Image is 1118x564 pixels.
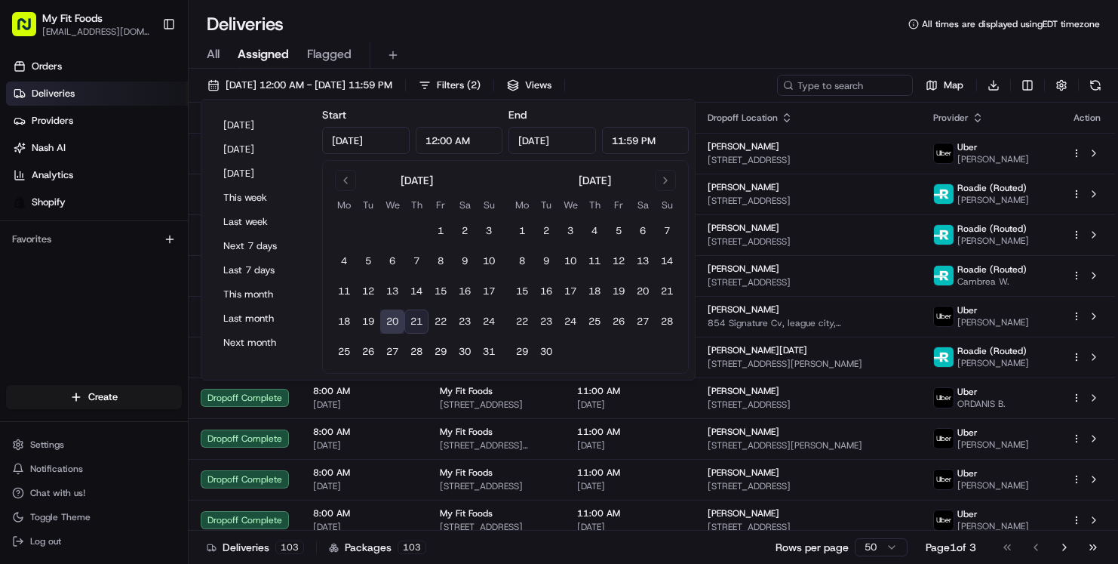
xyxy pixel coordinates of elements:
[380,340,404,364] button: 27
[957,386,978,398] span: Uber
[582,279,607,304] button: 18
[207,45,220,63] span: All
[428,249,453,273] button: 8
[6,82,188,106] a: Deliveries
[30,511,91,523] span: Toggle Theme
[404,197,428,213] th: Thursday
[356,249,380,273] button: 5
[508,127,596,154] input: Date
[534,310,558,334] button: 23
[708,385,779,397] span: [PERSON_NAME]
[6,190,188,214] a: Shopify
[234,193,275,211] button: See all
[957,182,1027,194] span: Roadie (Routed)
[322,108,346,122] label: Start
[32,60,62,73] span: Orders
[607,219,631,243] button: 5
[655,279,679,304] button: 21
[307,45,352,63] span: Flagged
[313,507,416,519] span: 8:00 AM
[47,234,161,246] span: Wisdom [PERSON_NAME]
[32,114,73,128] span: Providers
[534,249,558,273] button: 9
[30,535,61,547] span: Log out
[477,279,501,304] button: 17
[957,479,1029,492] span: [PERSON_NAME]
[440,521,553,533] span: [STREET_ADDRESS]
[577,480,683,492] span: [DATE]
[477,197,501,213] th: Sunday
[708,426,779,438] span: [PERSON_NAME]
[708,181,779,193] span: [PERSON_NAME]
[708,317,909,329] span: 854 Signature Cv, league city, [GEOGRAPHIC_DATA] 77573, [GEOGRAPHIC_DATA]
[30,235,42,247] img: 1736555255976-a54dd68f-1ca7-489b-9aae-adbdc363a1c4
[631,197,655,213] th: Saturday
[579,173,611,188] div: [DATE]
[708,507,779,519] span: [PERSON_NAME]
[42,11,103,26] button: My Fit Foods
[708,140,779,153] span: [PERSON_NAME]
[934,184,954,204] img: roadie-logo-v2.jpg
[708,521,909,533] span: [STREET_ADDRESS]
[380,249,404,273] button: 6
[957,141,978,153] span: Uber
[313,399,416,411] span: [DATE]
[428,219,453,243] button: 1
[6,163,188,187] a: Analytics
[313,480,416,492] span: [DATE]
[207,540,304,555] div: Deliveries
[6,109,188,133] a: Providers
[453,249,477,273] button: 9
[655,219,679,243] button: 7
[934,429,954,448] img: uber-new-logo.jpeg
[6,507,182,528] button: Toggle Theme
[332,340,356,364] button: 25
[558,249,582,273] button: 10
[708,304,779,316] span: [PERSON_NAME]
[708,439,909,452] span: [STREET_ADDRESS][PERSON_NAME]
[398,541,426,554] div: 103
[6,227,182,251] div: Favorites
[957,427,978,439] span: Uber
[39,97,249,113] input: Clear
[313,426,416,438] span: 8:00 AM
[313,521,416,533] span: [DATE]
[356,197,380,213] th: Tuesday
[440,467,493,479] span: My Fit Foods
[919,75,970,96] button: Map
[655,170,676,191] button: Go to next month
[217,260,307,281] button: Last 7 days
[957,439,1029,451] span: [PERSON_NAME]
[416,127,503,154] input: Time
[332,279,356,304] button: 11
[631,279,655,304] button: 20
[32,168,73,182] span: Analytics
[957,508,978,520] span: Uber
[631,219,655,243] button: 6
[525,79,551,92] span: Views
[957,264,1027,276] span: Roadie (Routed)
[607,279,631,304] button: 19
[164,234,169,246] span: •
[404,249,428,273] button: 7
[477,219,501,243] button: 3
[275,541,304,554] div: 103
[15,298,27,310] div: 📗
[15,196,101,208] div: Past conversations
[708,222,779,234] span: [PERSON_NAME]
[121,291,248,318] a: 💻API Documentation
[207,12,284,36] h1: Deliveries
[356,310,380,334] button: 19
[404,340,428,364] button: 28
[607,197,631,213] th: Friday
[510,219,534,243] button: 1
[510,197,534,213] th: Monday
[380,279,404,304] button: 13
[106,333,183,345] a: Powered byPylon
[477,249,501,273] button: 10
[957,304,978,316] span: Uber
[440,385,493,397] span: My Fit Foods
[256,149,275,167] button: Start new chat
[708,236,909,248] span: [STREET_ADDRESS]
[776,540,849,555] p: Rows per page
